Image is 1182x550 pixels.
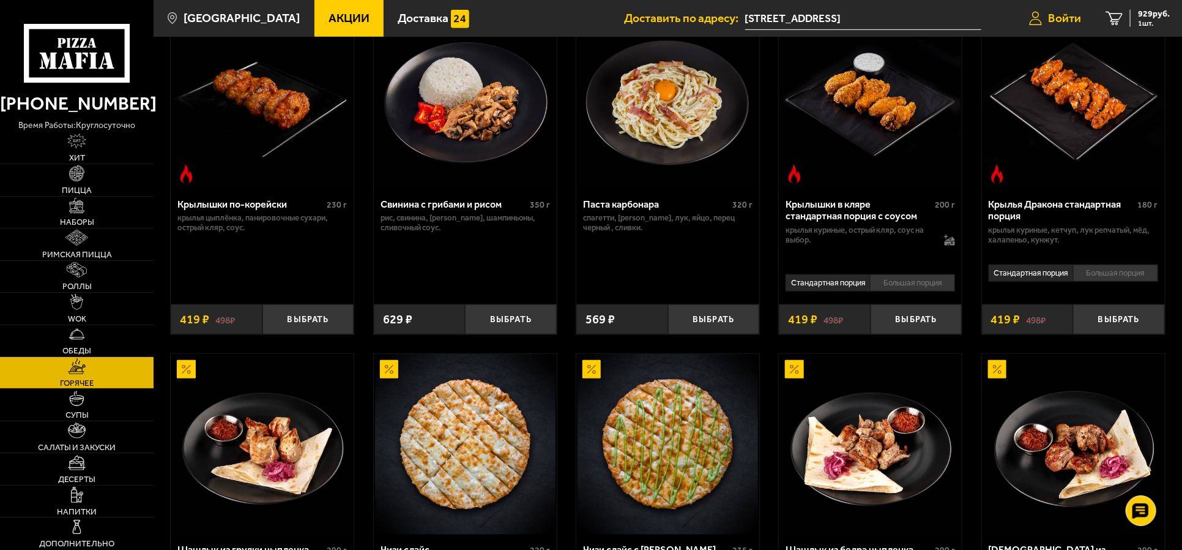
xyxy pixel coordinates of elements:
[982,9,1165,189] a: АкционныйОстрое блюдоКрылья Дракона стандартная порция
[530,200,550,210] span: 350 г
[1138,200,1158,210] span: 180 г
[262,304,354,334] button: Выбрать
[177,165,195,183] img: Острое блюдо
[732,200,753,210] span: 320 г
[780,9,961,189] img: Крылышки в кляре стандартная порция c соусом
[582,360,601,379] img: Акционный
[172,354,352,535] img: Шашлык из грудки цыпленка
[745,7,981,30] input: Ваш адрес доставки
[381,213,550,233] p: рис, свинина, [PERSON_NAME], шампиньоны, сливочный соус.
[465,304,557,334] button: Выбрать
[823,313,843,325] s: 498 ₽
[989,225,1158,245] p: крылья куриные, кетчуп, лук репчатый, мёд, халапеньо, кунжут.
[583,198,729,210] div: Паста карбонара
[180,313,209,325] span: 419 ₽
[374,9,557,189] a: Свинина с грибами и рисом
[989,265,1073,282] li: Стандартная порция
[383,313,412,325] span: 629 ₽
[62,347,91,355] span: Обеды
[1027,313,1046,325] s: 498 ₽
[983,354,1164,535] img: Шашлык из свинины
[745,7,981,30] span: Полтавская улица, 12
[786,274,870,292] li: Стандартная порция
[988,360,1006,379] img: Акционный
[583,213,753,233] p: спагетти, [PERSON_NAME], лук, яйцо, перец черный , сливки.
[177,213,347,233] p: крылья цыплёнка, панировочные сухари, острый кляр, соус.
[788,313,817,325] span: 419 ₽
[576,354,759,535] a: АкционныйЧизи слайс с соусом Ранч
[779,354,962,535] a: АкционныйШашлык из бедра цыпленка
[329,12,370,24] span: Акции
[215,313,235,325] s: 498 ₽
[1073,265,1158,282] li: Большая порция
[1048,12,1081,24] span: Войти
[57,508,97,516] span: Напитки
[171,354,354,535] a: АкционныйШашлык из грудки цыпленка
[935,200,955,210] span: 200 г
[786,198,932,222] div: Крылышки в кляре стандартная порция c соусом
[989,198,1135,222] div: Крылья Дракона стандартная порция
[1138,20,1170,27] span: 1 шт.
[60,379,94,387] span: Горячее
[327,200,347,210] span: 230 г
[785,360,803,379] img: Акционный
[786,225,932,245] p: крылья куриные, острый кляр, соус на выбор.
[375,9,556,189] img: Свинина с грибами и рисом
[668,304,760,334] button: Выбрать
[62,186,92,194] span: Пицца
[39,540,114,548] span: Дополнительно
[1138,10,1170,18] span: 929 руб.
[982,354,1165,535] a: АкционныйШашлык из свинины
[38,443,116,451] span: Салаты и закуски
[172,9,352,189] img: Крылышки по-корейски
[398,12,448,24] span: Доставка
[585,313,615,325] span: 569 ₽
[68,315,86,323] span: WOK
[576,9,759,189] a: Паста карбонара
[42,251,112,258] span: Римская пицца
[780,354,961,535] img: Шашлык из бедра цыпленка
[451,10,469,28] img: 15daf4d41897b9f0e9f617042186c801.svg
[785,165,803,183] img: Острое блюдо
[374,354,557,535] a: АкционныйЧизи слайс
[177,198,324,210] div: Крылышки по-корейски
[1073,304,1165,334] button: Выбрать
[991,313,1020,325] span: 419 ₽
[171,9,354,189] a: АкционныйОстрое блюдоКрылышки по-корейски
[184,12,300,24] span: [GEOGRAPHIC_DATA]
[625,12,745,24] span: Доставить по адресу:
[375,354,556,535] img: Чизи слайс
[779,9,962,189] a: АкционныйОстрое блюдоКрылышки в кляре стандартная порция c соусом
[871,304,962,334] button: Выбрать
[62,282,92,290] span: Роллы
[69,154,85,162] span: Хит
[578,354,758,535] img: Чизи слайс с соусом Ранч
[177,360,195,379] img: Акционный
[578,9,758,189] img: Паста карбонара
[381,198,527,210] div: Свинина с грибами и рисом
[983,9,1164,189] img: Крылья Дракона стандартная порция
[870,274,955,292] li: Большая порция
[65,411,89,419] span: Супы
[58,475,95,483] span: Десерты
[988,165,1006,183] img: Острое блюдо
[982,260,1165,295] div: 0
[380,360,398,379] img: Акционный
[60,218,94,226] span: Наборы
